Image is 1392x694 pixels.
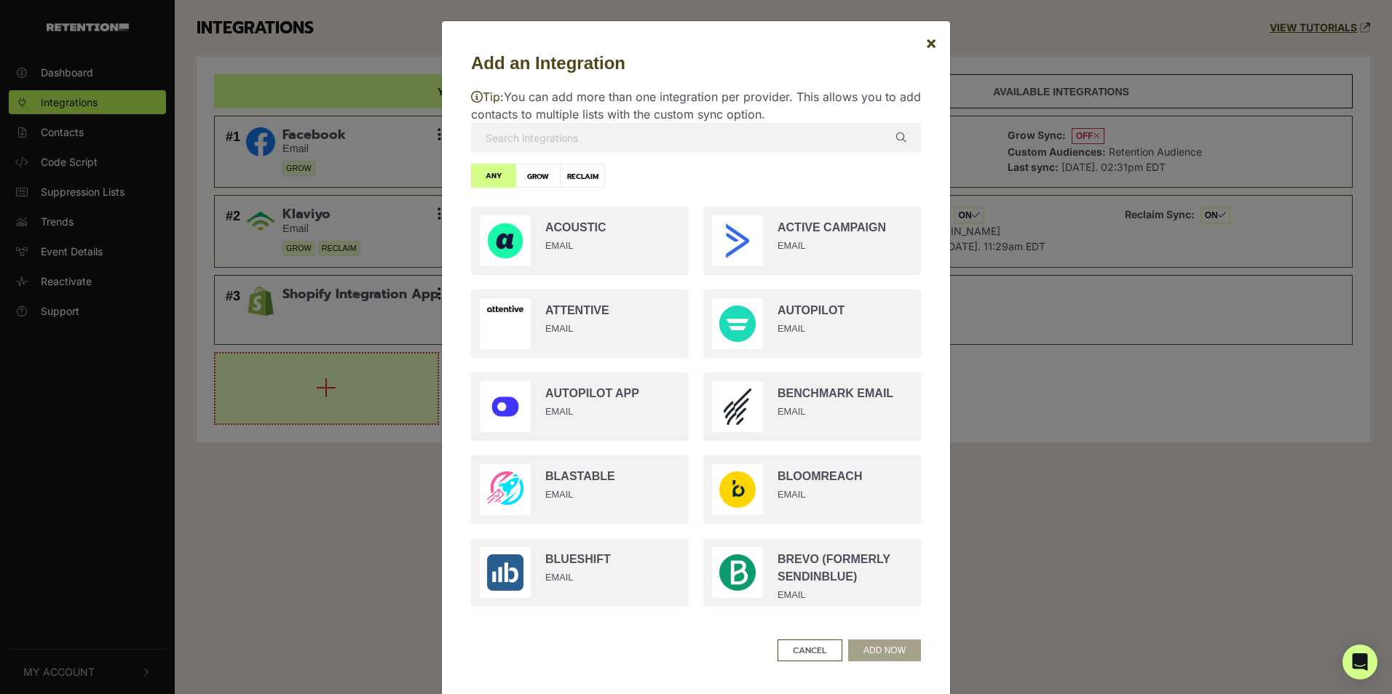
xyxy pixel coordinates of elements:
span: × [925,32,937,53]
button: Close [914,23,949,63]
p: You can add more than one integration per provider. This allows you to add contacts to multiple l... [471,88,921,123]
h5: Add an Integration [471,50,921,76]
label: RECLAIM [560,164,605,188]
span: Tip: [471,89,504,104]
label: ANY [471,164,516,188]
div: Open Intercom Messenger [1342,645,1377,679]
input: Search integrations [471,123,921,152]
label: GROW [515,164,561,188]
